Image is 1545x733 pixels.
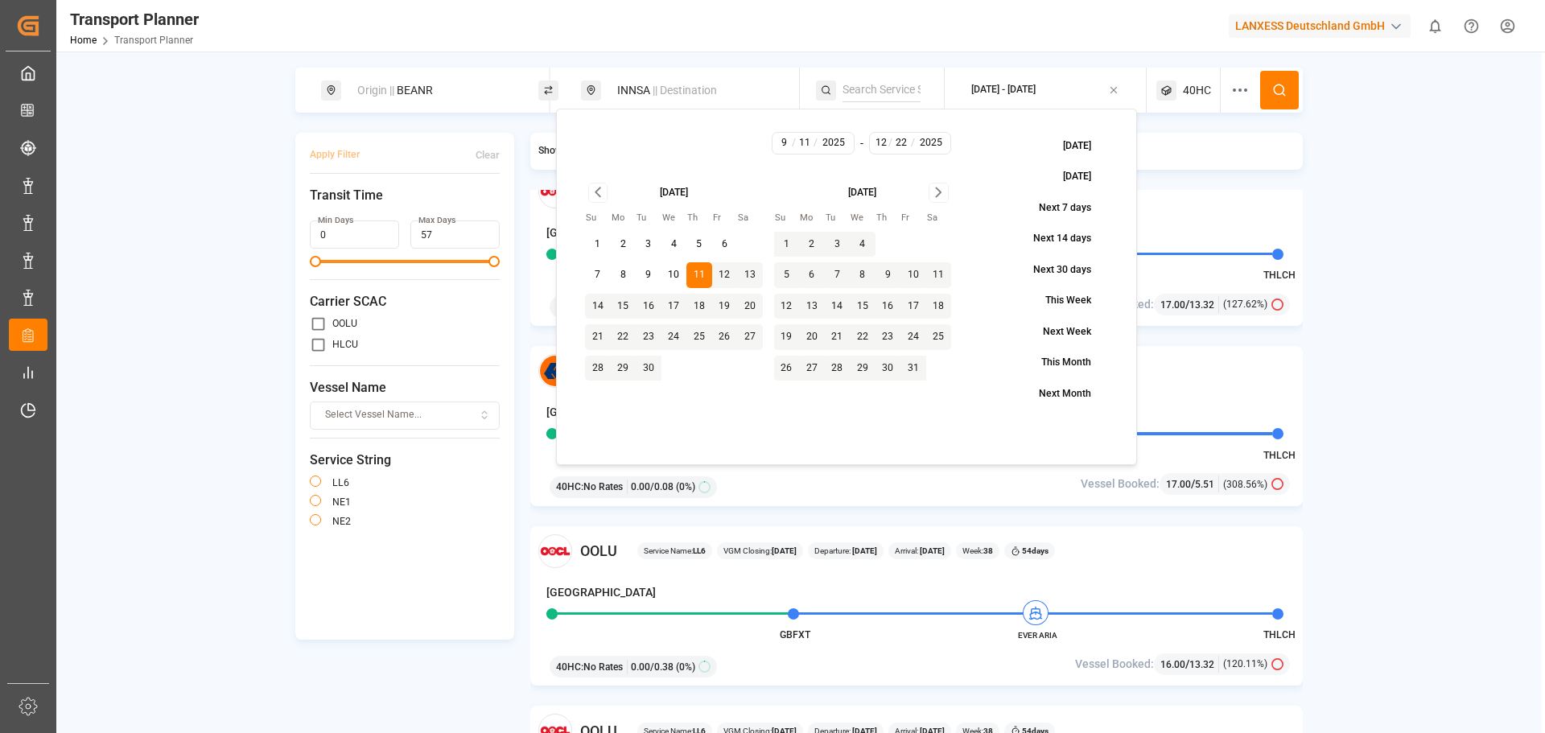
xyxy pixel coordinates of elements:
span: || Destination [653,84,717,97]
button: Clear [476,141,500,169]
button: 13 [737,262,763,288]
button: 20 [799,324,825,350]
b: LL6 [693,546,706,555]
div: / [1166,476,1219,492]
span: EVER ARIA [993,629,1081,641]
button: 23 [636,324,661,350]
th: Friday [712,211,738,226]
button: 1 [774,232,800,257]
button: Next Month [1002,380,1108,408]
a: Home [70,35,97,46]
button: 4 [661,232,687,257]
button: 25 [926,324,952,350]
span: / [792,136,796,150]
label: NE1 [332,497,351,507]
button: 22 [850,324,875,350]
button: [DATE] - [DATE] [954,75,1137,106]
span: 40HC : [556,660,583,674]
b: 54 days [1022,546,1049,555]
span: Carrier SCAC [310,292,500,311]
button: Next 30 days [996,256,1108,284]
button: 9 [875,262,901,288]
input: YYYY [817,136,851,150]
button: 19 [774,324,800,350]
button: 7 [585,262,611,288]
h4: [GEOGRAPHIC_DATA] [546,224,656,241]
button: 21 [825,324,851,350]
img: Carrier [538,175,572,208]
input: D [892,136,912,150]
button: [DATE] [1026,132,1108,160]
th: Sunday [774,211,800,226]
button: 11 [926,262,952,288]
b: 38 [983,546,993,555]
th: Monday [611,211,637,226]
span: Minimum [310,256,321,267]
button: LANXESS Deutschland GmbH [1229,10,1417,41]
button: 29 [611,356,637,381]
button: 8 [850,262,875,288]
button: 21 [585,324,611,350]
button: 30 [636,356,661,381]
span: / [814,136,818,150]
button: Go to next month [929,183,949,203]
th: Tuesday [636,211,661,226]
span: 40HC : [556,480,583,494]
button: 17 [661,294,687,319]
span: GBFXT [780,629,810,640]
label: NE2 [332,517,351,526]
span: Vessel Booked: [1081,476,1160,492]
span: OOLU [580,540,617,562]
span: No Rates [583,480,623,494]
button: 14 [585,294,611,319]
span: Maximum [488,256,500,267]
label: Max Days [418,215,455,226]
label: Min Days [318,215,353,226]
input: YYYY [914,136,948,150]
button: 13 [799,294,825,319]
div: Clear [476,148,500,163]
button: 7 [825,262,851,288]
b: [DATE] [851,546,877,555]
button: 22 [611,324,637,350]
button: show 0 new notifications [1417,8,1453,44]
button: 28 [585,356,611,381]
button: 18 [686,294,712,319]
button: 1 [585,232,611,257]
button: 16 [875,294,901,319]
span: THLCH [1263,450,1296,461]
button: [DATE] [1026,163,1108,191]
b: [DATE] [918,546,945,555]
div: - [860,132,863,154]
th: Tuesday [825,211,851,226]
button: 15 [611,294,637,319]
button: 8 [611,262,637,288]
span: Service Name: [644,545,706,557]
button: 17 [900,294,926,319]
div: BEANR [348,76,521,105]
span: Departure: [814,545,877,557]
button: This Week [1008,287,1108,315]
b: [DATE] [772,546,797,555]
span: / [888,136,892,150]
span: Vessel Booked: [1075,656,1154,673]
div: Transport Planner [70,7,199,31]
button: 31 [900,356,926,381]
span: Arrival: [895,545,945,557]
span: 13.32 [1189,299,1214,311]
button: Help Center [1453,8,1489,44]
button: 20 [737,294,763,319]
th: Saturday [737,211,763,226]
div: [DATE] [660,186,688,200]
span: THLCH [1263,270,1296,281]
th: Friday [900,211,926,226]
label: OOLU [332,319,357,328]
button: 9 [636,262,661,288]
span: 5.51 [1195,479,1214,490]
th: Thursday [686,211,712,226]
span: Service String [310,451,500,470]
button: 15 [850,294,875,319]
span: 17.00 [1166,479,1191,490]
button: 2 [799,232,825,257]
h4: [GEOGRAPHIC_DATA] [546,584,656,601]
